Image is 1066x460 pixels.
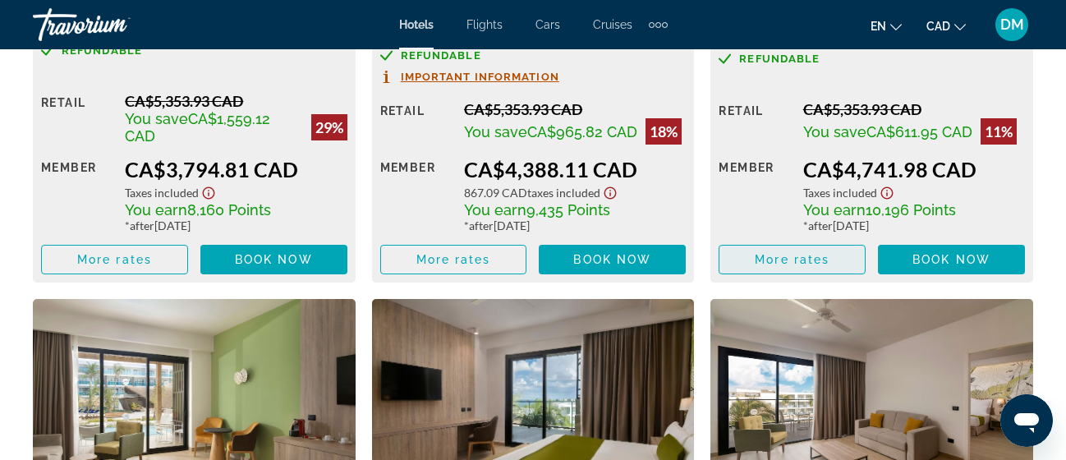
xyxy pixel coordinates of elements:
[803,123,866,140] span: You save
[33,3,197,46] a: Travorium
[464,157,686,182] div: CA$4,388.11 CAD
[871,20,886,33] span: en
[235,253,313,266] span: Book now
[380,157,452,232] div: Member
[187,201,271,218] span: 8,160 Points
[719,157,790,232] div: Member
[1000,394,1053,447] iframe: Button to launch messaging window
[990,7,1033,42] button: User Menu
[200,245,347,274] button: Book now
[399,18,434,31] a: Hotels
[535,18,560,31] a: Cars
[41,92,113,145] div: Retail
[466,18,503,31] a: Flights
[199,182,218,200] button: Show Taxes and Fees disclaimer
[926,20,950,33] span: CAD
[464,123,527,140] span: You save
[755,253,829,266] span: More rates
[981,118,1017,145] div: 11%
[803,157,1025,182] div: CA$4,741.98 CAD
[41,44,347,57] a: Refundable
[469,218,494,232] span: after
[866,123,972,140] span: CA$611.95 CAD
[739,53,820,64] span: Refundable
[77,253,152,266] span: More rates
[416,253,491,266] span: More rates
[527,123,637,140] span: CA$965.82 CAD
[125,110,270,145] span: CA$1,559.12 CAD
[125,110,188,127] span: You save
[912,253,990,266] span: Book now
[719,100,790,145] div: Retail
[125,157,347,182] div: CA$3,794.81 CAD
[41,245,188,274] button: More rates
[125,186,199,200] span: Taxes included
[311,114,347,140] div: 29%
[719,245,866,274] button: More rates
[646,118,682,145] div: 18%
[926,14,966,38] button: Change currency
[866,201,956,218] span: 10,196 Points
[1000,16,1024,33] span: DM
[380,245,527,274] button: More rates
[125,92,347,110] div: CA$5,353.93 CAD
[808,218,833,232] span: after
[380,100,452,145] div: Retail
[719,53,1025,65] a: Refundable
[803,218,1025,232] div: * [DATE]
[464,186,527,200] span: 867.09 CAD
[464,218,686,232] div: * [DATE]
[877,182,897,200] button: Show Taxes and Fees disclaimer
[803,201,866,218] span: You earn
[125,201,187,218] span: You earn
[125,218,347,232] div: * [DATE]
[41,157,113,232] div: Member
[649,11,668,38] button: Extra navigation items
[464,201,526,218] span: You earn
[878,245,1025,274] button: Book now
[527,186,600,200] span: Taxes included
[871,14,902,38] button: Change language
[401,71,559,82] span: Important Information
[539,245,686,274] button: Book now
[401,50,481,61] span: Refundable
[526,201,610,218] span: 9,435 Points
[380,70,559,84] button: Important Information
[600,182,620,200] button: Show Taxes and Fees disclaimer
[464,100,686,118] div: CA$5,353.93 CAD
[380,49,687,62] a: Refundable
[803,186,877,200] span: Taxes included
[130,218,154,232] span: after
[573,253,651,266] span: Book now
[803,100,1025,118] div: CA$5,353.93 CAD
[62,45,142,56] span: Refundable
[593,18,632,31] a: Cruises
